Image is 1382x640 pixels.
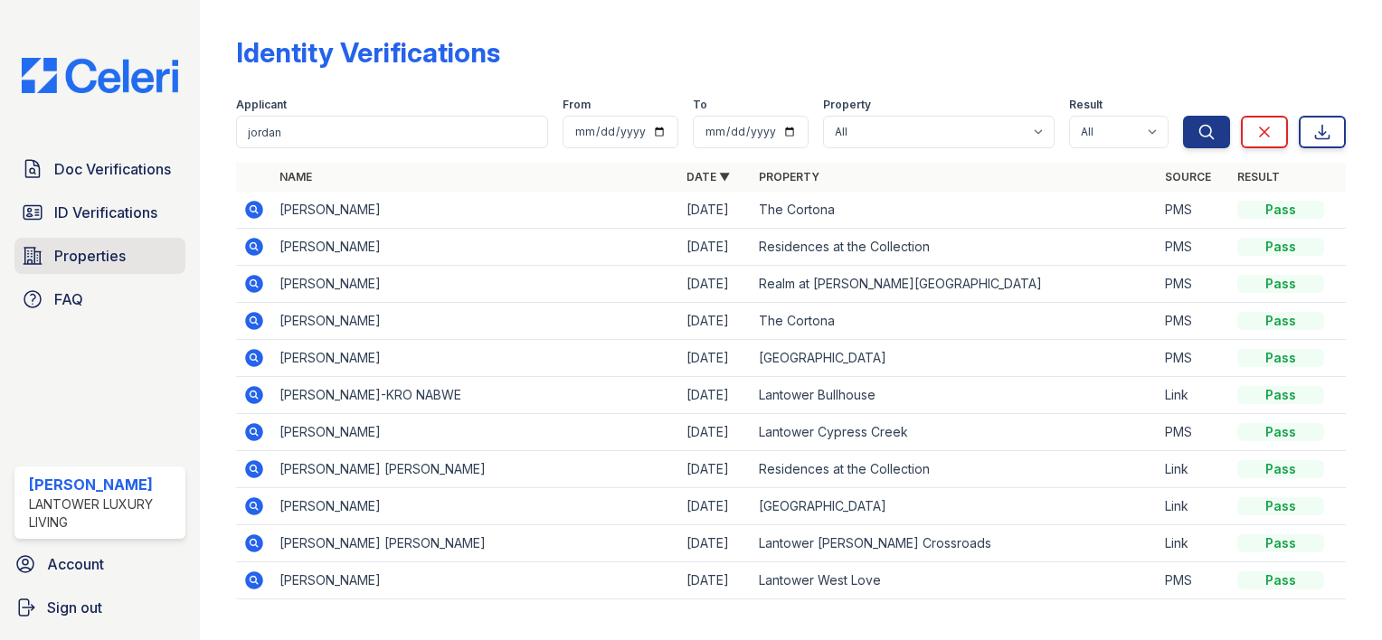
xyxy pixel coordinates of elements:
[1158,303,1230,340] td: PMS
[752,451,1158,488] td: Residences at the Collection
[272,488,678,525] td: [PERSON_NAME]
[752,340,1158,377] td: [GEOGRAPHIC_DATA]
[1237,312,1324,330] div: Pass
[279,170,312,184] a: Name
[29,474,178,495] div: [PERSON_NAME]
[1237,497,1324,515] div: Pass
[752,488,1158,525] td: [GEOGRAPHIC_DATA]
[7,58,193,93] img: CE_Logo_Blue-a8612792a0a2168367f1c8372b55b34899dd931a85d93a1a3d3e32e68fde9ad4.png
[679,562,752,599] td: [DATE]
[752,303,1158,340] td: The Cortona
[563,98,591,112] label: From
[236,116,548,148] input: Search by name or phone number
[1158,377,1230,414] td: Link
[14,281,185,317] a: FAQ
[686,170,730,184] a: Date ▼
[272,192,678,229] td: [PERSON_NAME]
[1158,414,1230,451] td: PMS
[679,377,752,414] td: [DATE]
[14,238,185,274] a: Properties
[679,451,752,488] td: [DATE]
[679,266,752,303] td: [DATE]
[752,229,1158,266] td: Residences at the Collection
[272,414,678,451] td: [PERSON_NAME]
[1158,488,1230,525] td: Link
[752,414,1158,451] td: Lantower Cypress Creek
[272,377,678,414] td: [PERSON_NAME]-KRO NABWE
[752,192,1158,229] td: The Cortona
[29,495,178,532] div: Lantower Luxury Living
[14,151,185,187] a: Doc Verifications
[1237,275,1324,293] div: Pass
[47,553,104,575] span: Account
[1237,201,1324,219] div: Pass
[1237,349,1324,367] div: Pass
[272,451,678,488] td: [PERSON_NAME] [PERSON_NAME]
[272,562,678,599] td: [PERSON_NAME]
[1237,571,1324,589] div: Pass
[1158,266,1230,303] td: PMS
[1158,192,1230,229] td: PMS
[1069,98,1103,112] label: Result
[679,488,752,525] td: [DATE]
[1158,340,1230,377] td: PMS
[752,377,1158,414] td: Lantower Bullhouse
[679,192,752,229] td: [DATE]
[54,288,83,310] span: FAQ
[1158,229,1230,266] td: PMS
[1237,534,1324,552] div: Pass
[1237,386,1324,404] div: Pass
[679,303,752,340] td: [DATE]
[679,340,752,377] td: [DATE]
[7,546,193,582] a: Account
[823,98,871,112] label: Property
[752,266,1158,303] td: Realm at [PERSON_NAME][GEOGRAPHIC_DATA]
[693,98,707,112] label: To
[54,202,157,223] span: ID Verifications
[752,562,1158,599] td: Lantower West Love
[759,170,819,184] a: Property
[272,340,678,377] td: [PERSON_NAME]
[272,266,678,303] td: [PERSON_NAME]
[272,303,678,340] td: [PERSON_NAME]
[679,525,752,562] td: [DATE]
[1165,170,1211,184] a: Source
[1158,451,1230,488] td: Link
[752,525,1158,562] td: Lantower [PERSON_NAME] Crossroads
[1237,423,1324,441] div: Pass
[272,229,678,266] td: [PERSON_NAME]
[54,158,171,180] span: Doc Verifications
[7,589,193,626] a: Sign out
[679,229,752,266] td: [DATE]
[1158,562,1230,599] td: PMS
[679,414,752,451] td: [DATE]
[47,597,102,618] span: Sign out
[1237,460,1324,478] div: Pass
[1237,238,1324,256] div: Pass
[236,36,500,69] div: Identity Verifications
[236,98,287,112] label: Applicant
[272,525,678,562] td: [PERSON_NAME] [PERSON_NAME]
[1237,170,1280,184] a: Result
[1158,525,1230,562] td: Link
[14,194,185,231] a: ID Verifications
[54,245,126,267] span: Properties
